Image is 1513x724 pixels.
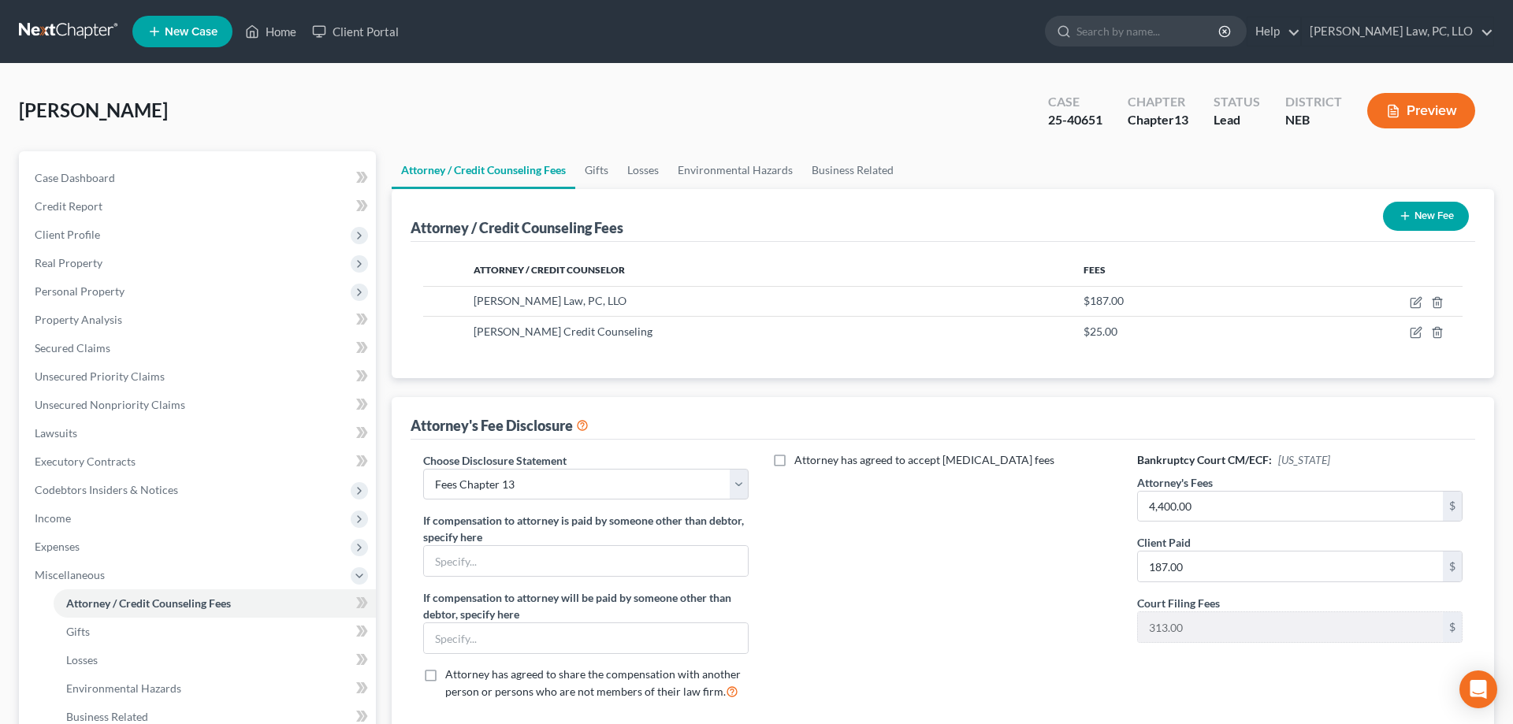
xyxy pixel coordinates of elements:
[1084,294,1124,307] span: $187.00
[35,426,77,440] span: Lawsuits
[424,623,748,653] input: Specify...
[165,26,217,38] span: New Case
[22,192,376,221] a: Credit Report
[54,589,376,618] a: Attorney / Credit Counseling Fees
[66,596,231,610] span: Attorney / Credit Counseling Fees
[1214,93,1260,111] div: Status
[1285,93,1342,111] div: District
[423,452,567,469] label: Choose Disclosure Statement
[423,589,749,622] label: If compensation to attorney will be paid by someone other than debtor, specify here
[1138,492,1443,522] input: 0.00
[22,164,376,192] a: Case Dashboard
[1137,452,1463,468] h6: Bankruptcy Court CM/ECF:
[35,284,125,298] span: Personal Property
[1076,17,1221,46] input: Search by name...
[66,681,181,695] span: Environmental Hazards
[1137,595,1220,611] label: Court Filing Fees
[474,325,652,338] span: [PERSON_NAME] Credit Counseling
[237,17,304,46] a: Home
[1302,17,1493,46] a: [PERSON_NAME] Law, PC, LLO
[22,334,376,362] a: Secured Claims
[1128,93,1188,111] div: Chapter
[618,151,668,189] a: Losses
[445,667,741,698] span: Attorney has agreed to share the compensation with another person or persons who are not members ...
[411,218,623,237] div: Attorney / Credit Counseling Fees
[1285,111,1342,129] div: NEB
[66,625,90,638] span: Gifts
[22,306,376,334] a: Property Analysis
[1214,111,1260,129] div: Lead
[392,151,575,189] a: Attorney / Credit Counseling Fees
[1247,17,1300,46] a: Help
[35,540,80,553] span: Expenses
[1128,111,1188,129] div: Chapter
[424,546,748,576] input: Specify...
[474,294,626,307] span: [PERSON_NAME] Law, PC, LLO
[304,17,407,46] a: Client Portal
[54,646,376,674] a: Losses
[35,398,185,411] span: Unsecured Nonpriority Claims
[35,313,122,326] span: Property Analysis
[1383,202,1469,231] button: New Fee
[1278,453,1330,466] span: [US_STATE]
[35,341,110,355] span: Secured Claims
[1443,612,1462,642] div: $
[22,447,376,476] a: Executory Contracts
[35,256,102,269] span: Real Property
[22,391,376,419] a: Unsecured Nonpriority Claims
[35,511,71,525] span: Income
[794,453,1054,466] span: Attorney has agreed to accept [MEDICAL_DATA] fees
[35,199,102,213] span: Credit Report
[1174,112,1188,127] span: 13
[1138,612,1443,642] input: 0.00
[1459,670,1497,708] div: Open Intercom Messenger
[22,419,376,447] a: Lawsuits
[35,228,100,241] span: Client Profile
[66,653,98,666] span: Losses
[668,151,802,189] a: Environmental Hazards
[423,512,749,545] label: If compensation to attorney is paid by someone other than debtor, specify here
[54,618,376,646] a: Gifts
[1443,492,1462,522] div: $
[22,362,376,391] a: Unsecured Priority Claims
[35,455,136,468] span: Executory Contracts
[575,151,618,189] a: Gifts
[1137,534,1191,551] label: Client Paid
[19,98,168,121] span: [PERSON_NAME]
[802,151,903,189] a: Business Related
[54,674,376,703] a: Environmental Hazards
[1138,551,1443,581] input: 0.00
[35,171,115,184] span: Case Dashboard
[1048,111,1102,129] div: 25-40651
[1048,93,1102,111] div: Case
[1084,325,1117,338] span: $25.00
[35,568,105,581] span: Miscellaneous
[1367,93,1475,128] button: Preview
[35,483,178,496] span: Codebtors Insiders & Notices
[1084,264,1106,276] span: Fees
[35,369,165,383] span: Unsecured Priority Claims
[66,710,148,723] span: Business Related
[1137,474,1213,491] label: Attorney's Fees
[1443,551,1462,581] div: $
[474,264,625,276] span: Attorney / Credit Counselor
[411,416,589,435] div: Attorney's Fee Disclosure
